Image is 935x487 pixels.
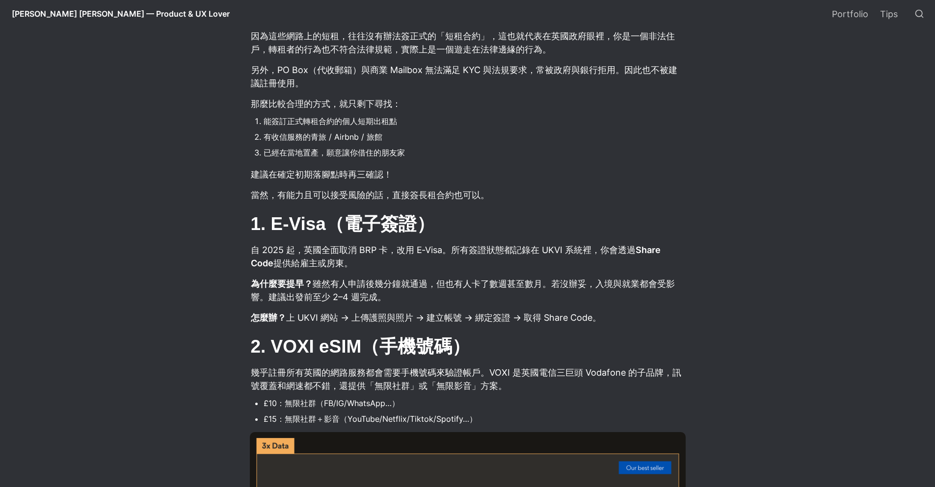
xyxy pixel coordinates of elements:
p: 當然，有能力且可以接受風險的話，直接簽長租合約也可以。 [250,187,686,203]
li: 能簽訂正式轉租合約的個人短期出租點 [264,114,686,128]
li: 有收信服務的青旅 / Airbnb / 旅館 [264,129,686,144]
li: £15：無限社群＋影音（YouTube/Netflix/Tiktok/Spotify…） [264,411,686,426]
p: 自 2025 起，英國全面取消 BRP 卡，改用 E‑Visa。所有簽證狀態都記錄在 UKVI 系統裡，你會透過 提供給雇主或房東。 [250,242,686,271]
p: 建議在確定初期落腳點時再三確認！ [250,166,686,182]
strong: 為什麼要提早？ [251,279,313,289]
h2: 2. VOXI eSIM（手機號碼） [250,333,686,360]
p: 因為這些網路上的短租，往往沒有辦法簽正式的「短租合約」，這也就代表在英國政府眼裡，你是一個非法住戶，轉租者的行為也不符合法律規範，實際上是一個遊走在法律邊緣的行為。 [250,28,686,57]
p: 那麼比較合理的方式，就只剩下尋找： [250,96,686,112]
li: £10：無限社群（FB/IG/WhatsApp…） [264,396,686,410]
span: [PERSON_NAME] [PERSON_NAME] — Product & UX Lover [12,9,230,19]
p: 另外，PO Box（代收郵箱）與商業 Mailbox 無法滿足 KYC 與法規要求，常被政府與銀行拒用。因此也不被建議註冊使用。 [250,62,686,91]
p: 上 UKVI 網站 → 上傳護照與照片 → 建立帳號 → 綁定簽證 → 取得 Share Code。 [250,309,686,326]
li: 已經在當地置產，願意讓你借住的朋友家 [264,145,686,160]
p: 雖然有人申請後幾分鐘就通過，但也有人卡了數週甚至數月。若沒辦妥，入境與就業都會受影響。建議出發前至少 2–4 週完成。 [250,276,686,305]
strong: 怎麼辦？ [251,312,286,323]
p: 幾乎註冊所有英國的網路服務都會需要手機號碼來驗證帳戶。VOXI 是英國電信三巨頭 Vodafone 的子品牌，訊號覆蓋和網速都不錯，還提供「無限社群」或「無限影音」方案。 [250,364,686,394]
h2: 1. E‑Visa（電子簽證） [250,211,686,237]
